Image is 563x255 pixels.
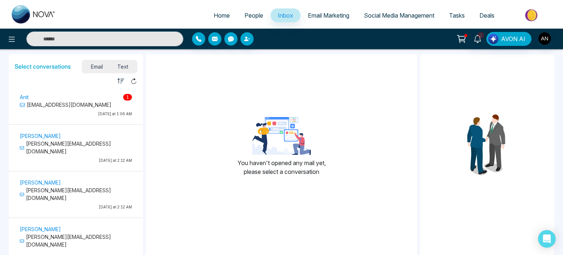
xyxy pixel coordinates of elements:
[84,62,110,72] span: Email
[123,94,132,101] span: 1
[538,32,551,45] img: User Avatar
[301,8,357,22] a: Email Marketing
[357,8,442,22] a: Social Media Management
[20,204,132,210] p: [DATE] at 2:12 AM
[20,140,132,155] p: [PERSON_NAME][EMAIL_ADDRESS][DOMAIN_NAME]
[479,12,494,19] span: Deals
[214,12,230,19] span: Home
[20,101,132,109] p: [EMAIL_ADDRESS][DOMAIN_NAME]
[538,230,556,248] div: Open Intercom Messenger
[20,225,132,233] p: [PERSON_NAME]
[472,8,502,22] a: Deals
[110,62,136,72] span: Text
[20,93,132,101] p: Anit
[20,179,132,186] p: [PERSON_NAME]
[238,159,326,176] p: You haven't opened any mail yet, please select a conversation
[478,32,484,39] span: 2
[449,12,465,19] span: Tasks
[488,34,498,44] img: Lead Flow
[505,7,559,23] img: Market-place.gif
[501,34,525,43] span: AVON AI
[20,158,132,163] p: [DATE] at 2:12 AM
[206,8,237,22] a: Home
[271,8,301,22] a: Inbox
[15,63,71,70] h5: Select conversations
[278,12,293,19] span: Inbox
[20,186,132,202] p: [PERSON_NAME][EMAIL_ADDRESS][DOMAIN_NAME]
[252,117,311,155] img: landing-page-for-google-ads-3.png
[20,233,132,248] p: [PERSON_NAME][EMAIL_ADDRESS][DOMAIN_NAME]
[486,32,531,46] button: AVON AI
[364,12,434,19] span: Social Media Management
[237,8,271,22] a: People
[20,111,132,117] p: [DATE] at 1:06 AM
[442,8,472,22] a: Tasks
[12,5,56,23] img: Nova CRM Logo
[20,132,132,140] p: [PERSON_NAME]
[244,12,263,19] span: People
[469,32,486,45] a: 2
[308,12,349,19] span: Email Marketing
